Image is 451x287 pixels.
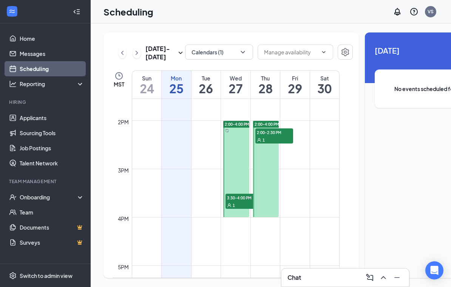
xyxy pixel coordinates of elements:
[116,263,130,271] div: 5pm
[20,193,78,201] div: Onboarding
[310,74,339,82] div: Sat
[255,122,279,127] span: 2:00-4:00 PM
[20,205,84,220] a: Team
[310,82,339,95] h1: 30
[9,80,17,88] svg: Analysis
[338,45,353,60] button: Settings
[365,273,374,282] svg: ComposeMessage
[114,71,124,80] svg: Clock
[221,82,250,95] h1: 27
[9,193,17,201] svg: UserCheck
[233,203,235,208] span: 1
[425,261,443,279] div: Open Intercom Messenger
[391,272,403,284] button: Minimize
[20,110,84,125] a: Applicants
[263,137,265,143] span: 1
[257,138,261,142] svg: User
[20,156,84,171] a: Talent Network
[227,203,232,208] svg: User
[176,48,185,57] svg: SmallChevronDown
[392,273,402,282] svg: Minimize
[133,48,141,57] svg: ChevronRight
[118,47,127,59] button: ChevronLeft
[221,74,250,82] div: Wed
[8,8,16,15] svg: WorkstreamLogo
[364,272,376,284] button: ComposeMessage
[132,82,161,95] h1: 24
[73,8,80,15] svg: Collapse
[9,272,17,279] svg: Settings
[9,99,83,105] div: Hiring
[251,74,280,82] div: Thu
[20,31,84,46] a: Home
[20,140,84,156] a: Job Postings
[20,272,73,279] div: Switch to admin view
[225,194,263,201] span: 3:30-4:00 PM
[20,80,85,88] div: Reporting
[428,8,434,15] div: VS
[280,74,310,82] div: Fri
[132,74,161,82] div: Sun
[20,235,84,250] a: SurveysCrown
[192,82,221,95] h1: 26
[221,71,250,99] a: August 27, 2025
[251,82,280,95] h1: 28
[310,71,339,99] a: August 30, 2025
[393,7,402,16] svg: Notifications
[145,45,176,61] h3: [DATE] - [DATE]
[116,166,130,174] div: 3pm
[20,46,84,61] a: Messages
[321,49,327,55] svg: ChevronDown
[119,48,126,57] svg: ChevronLeft
[287,273,301,282] h3: Chat
[20,125,84,140] a: Sourcing Tools
[132,71,161,99] a: August 24, 2025
[192,74,221,82] div: Tue
[114,80,124,88] span: MST
[103,5,153,18] h1: Scheduling
[377,272,389,284] button: ChevronUp
[379,273,388,282] svg: ChevronUp
[116,214,130,223] div: 4pm
[409,7,419,16] svg: QuestionInfo
[133,47,141,59] button: ChevronRight
[239,48,247,56] svg: ChevronDown
[280,71,310,99] a: August 29, 2025
[280,82,310,95] h1: 29
[116,118,130,126] div: 2pm
[338,45,353,61] a: Settings
[162,82,191,95] h1: 25
[225,129,229,133] svg: Sync
[341,48,350,57] svg: Settings
[185,45,253,60] button: Calendars (1)ChevronDown
[162,74,191,82] div: Mon
[9,178,83,185] div: Team Management
[264,48,318,56] input: Manage availability
[192,71,221,99] a: August 26, 2025
[251,71,280,99] a: August 28, 2025
[20,61,84,76] a: Scheduling
[20,220,84,235] a: DocumentsCrown
[162,71,191,99] a: August 25, 2025
[225,122,249,127] span: 2:00-4:00 PM
[255,128,293,136] span: 2:00-2:30 PM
